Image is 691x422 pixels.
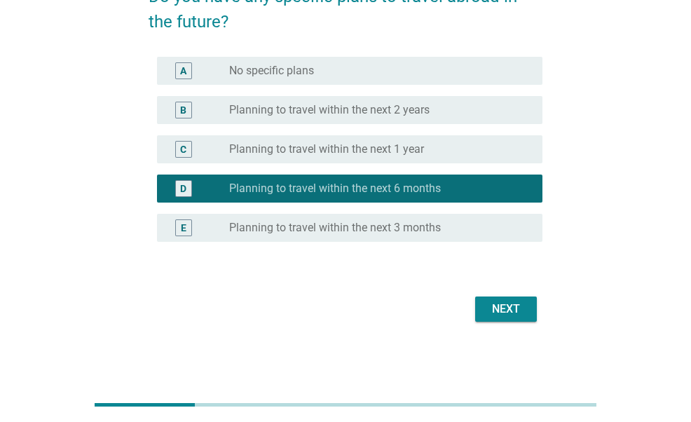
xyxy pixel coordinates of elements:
[229,142,424,156] label: Planning to travel within the next 1 year
[229,182,441,196] label: Planning to travel within the next 6 months
[475,297,537,322] button: Next
[181,220,186,235] div: E
[180,63,186,78] div: A
[229,103,430,117] label: Planning to travel within the next 2 years
[180,181,186,196] div: D
[180,102,186,117] div: B
[229,64,314,78] label: No specific plans
[229,221,441,235] label: Planning to travel within the next 3 months
[180,142,186,156] div: C
[486,301,526,318] div: Next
